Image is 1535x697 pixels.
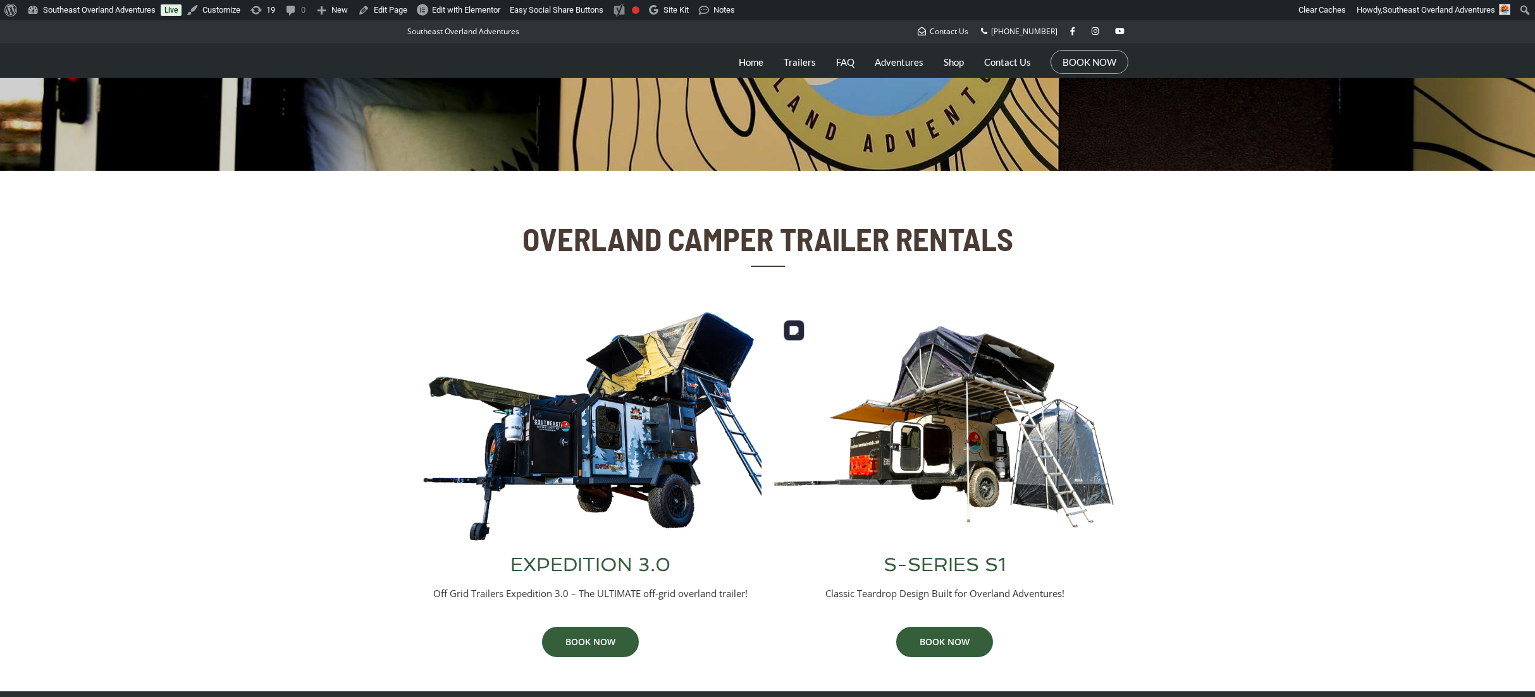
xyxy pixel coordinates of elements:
[739,46,763,78] a: Home
[663,5,689,15] span: Site Kit
[519,221,1016,256] h2: OVERLAND CAMPER TRAILER RENTALS
[420,311,761,543] img: Off Grid Trailers Expedition 3.0 Overland Trailer Full Setup
[875,46,923,78] a: Adventures
[944,46,964,78] a: Shop
[420,587,761,600] p: Off Grid Trailers Expedition 3.0 – The ULTIMATE off-grid overland trailer!
[836,46,854,78] a: FAQ
[407,23,519,40] p: Southeast Overland Adventures
[981,26,1057,37] a: [PHONE_NUMBER]
[420,555,761,574] h3: EXPEDITION 3.0
[632,6,639,14] div: Needs improvement
[432,5,500,15] span: Edit with Elementor
[984,46,1031,78] a: Contact Us
[774,311,1116,543] img: Southeast Overland Adventures S-Series S1 Overland Trailer Full Setup
[774,587,1116,600] p: Classic Teardrop Design Built for Overland Adventures!
[930,26,968,37] span: Contact Us
[991,26,1057,37] span: [PHONE_NUMBER]
[542,627,639,657] a: BOOK NOW
[1383,5,1495,15] span: Southeast Overland Adventures
[1063,56,1116,68] a: BOOK NOW
[774,555,1116,574] h3: S-SERIES S1
[896,627,993,657] a: BOOK NOW
[784,46,816,78] a: Trailers
[161,4,182,16] a: Live
[918,26,968,37] a: Contact Us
